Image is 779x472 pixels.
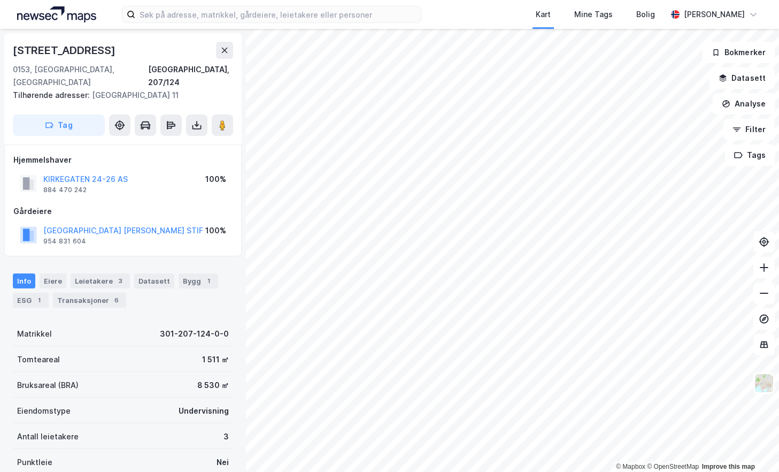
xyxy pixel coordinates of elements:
div: 6 [111,295,122,306]
a: OpenStreetMap [647,463,699,470]
div: 100% [205,224,226,237]
div: 884 470 242 [43,186,87,194]
div: 3 [115,276,126,286]
div: Hjemmelshaver [13,154,233,166]
button: Bokmerker [703,42,775,63]
div: Eiere [40,273,66,288]
div: [STREET_ADDRESS] [13,42,118,59]
button: Filter [723,119,775,140]
div: Leietakere [71,273,130,288]
a: Mapbox [616,463,645,470]
div: Mine Tags [574,8,613,21]
div: 1 [203,276,214,286]
button: Tags [725,144,775,166]
div: Info [13,273,35,288]
div: Bolig [636,8,655,21]
div: 100% [205,173,226,186]
div: Bruksareal (BRA) [17,379,79,392]
div: [GEOGRAPHIC_DATA], 207/124 [148,63,233,89]
div: Gårdeiere [13,205,233,218]
img: logo.a4113a55bc3d86da70a041830d287a7e.svg [17,6,96,22]
div: Eiendomstype [17,405,71,417]
a: Improve this map [702,463,755,470]
div: 1 511 ㎡ [202,353,229,366]
div: 3 [223,430,229,443]
div: 0153, [GEOGRAPHIC_DATA], [GEOGRAPHIC_DATA] [13,63,148,89]
div: 954 831 604 [43,237,86,246]
div: 8 530 ㎡ [197,379,229,392]
div: Transaksjoner [53,293,126,308]
input: Søk på adresse, matrikkel, gårdeiere, leietakere eller personer [135,6,421,22]
div: [GEOGRAPHIC_DATA] 11 [13,89,225,102]
div: Tomteareal [17,353,60,366]
div: Bygg [179,273,218,288]
div: Kart [536,8,551,21]
div: Undervisning [179,405,229,417]
div: Datasett [134,273,174,288]
div: Nei [217,456,229,469]
button: Analyse [713,93,775,115]
button: Datasett [709,67,775,89]
div: Punktleie [17,456,52,469]
iframe: Chat Widget [726,421,779,472]
div: 1 [34,295,44,306]
div: Antall leietakere [17,430,79,443]
img: Z [754,373,774,393]
div: 301-207-124-0-0 [160,328,229,340]
span: Tilhørende adresser: [13,90,92,100]
div: Matrikkel [17,328,52,340]
button: Tag [13,115,105,136]
div: ESG [13,293,49,308]
div: [PERSON_NAME] [684,8,745,21]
